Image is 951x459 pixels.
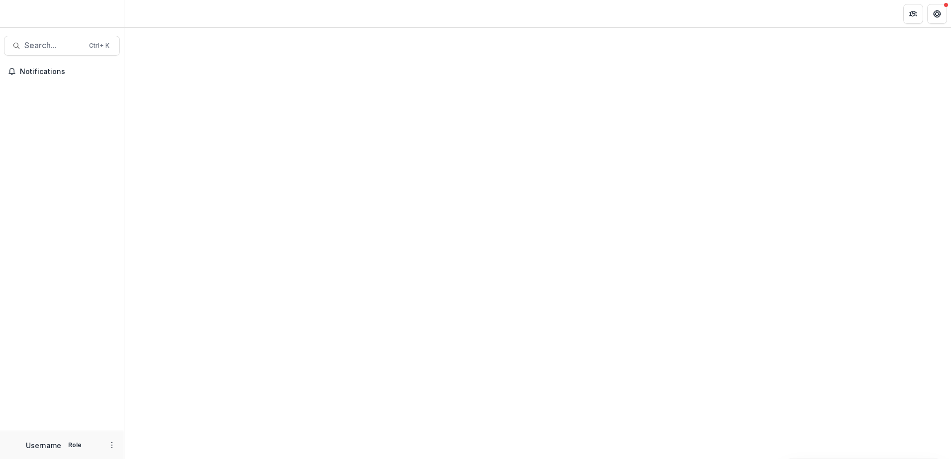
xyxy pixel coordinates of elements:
p: Username [26,440,61,451]
button: Search... [4,36,120,56]
button: More [106,439,118,451]
span: Search... [24,41,83,50]
span: Notifications [20,68,116,76]
p: Role [65,441,85,450]
button: Notifications [4,64,120,79]
button: Get Help [927,4,947,24]
div: Ctrl + K [87,40,111,51]
button: Partners [903,4,923,24]
nav: breadcrumb [128,6,171,21]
